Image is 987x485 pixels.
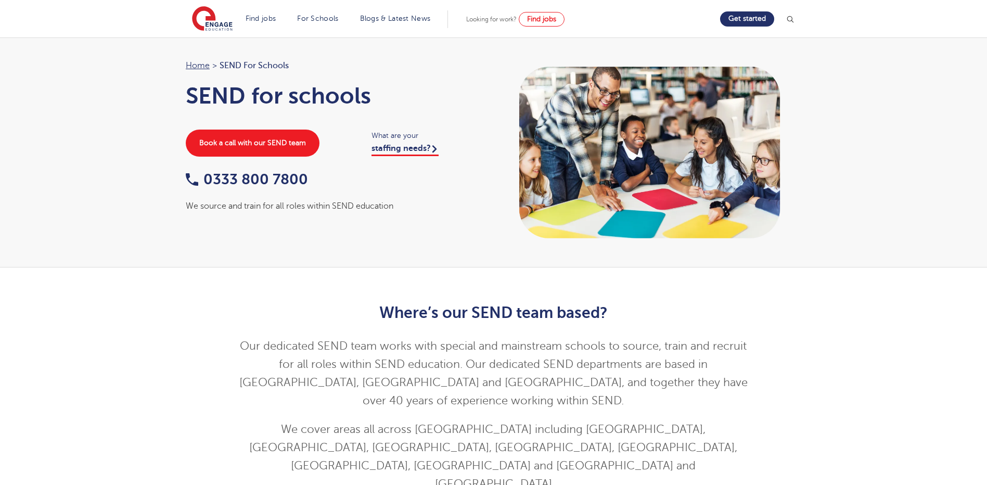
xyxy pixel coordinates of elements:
[186,171,308,187] a: 0333 800 7800
[246,15,276,22] a: Find jobs
[186,199,483,213] div: We source and train for all roles within SEND education
[371,130,483,142] span: What are your
[192,6,233,32] img: Engage Education
[360,15,431,22] a: Blogs & Latest News
[519,12,565,27] a: Find jobs
[238,337,749,410] p: Our dedicated SEND team works with special and mainstream schools to source, train and recruit fo...
[297,15,338,22] a: For Schools
[212,61,217,70] span: >
[371,144,439,156] a: staffing needs?
[186,59,483,72] nav: breadcrumb
[238,304,749,322] h2: Where’s our SEND team based?
[527,15,556,23] span: Find jobs
[186,130,319,157] a: Book a call with our SEND team
[466,16,517,23] span: Looking for work?
[220,59,289,72] span: SEND for Schools
[186,61,210,70] a: Home
[186,83,483,109] h1: SEND for schools
[720,11,774,27] a: Get started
